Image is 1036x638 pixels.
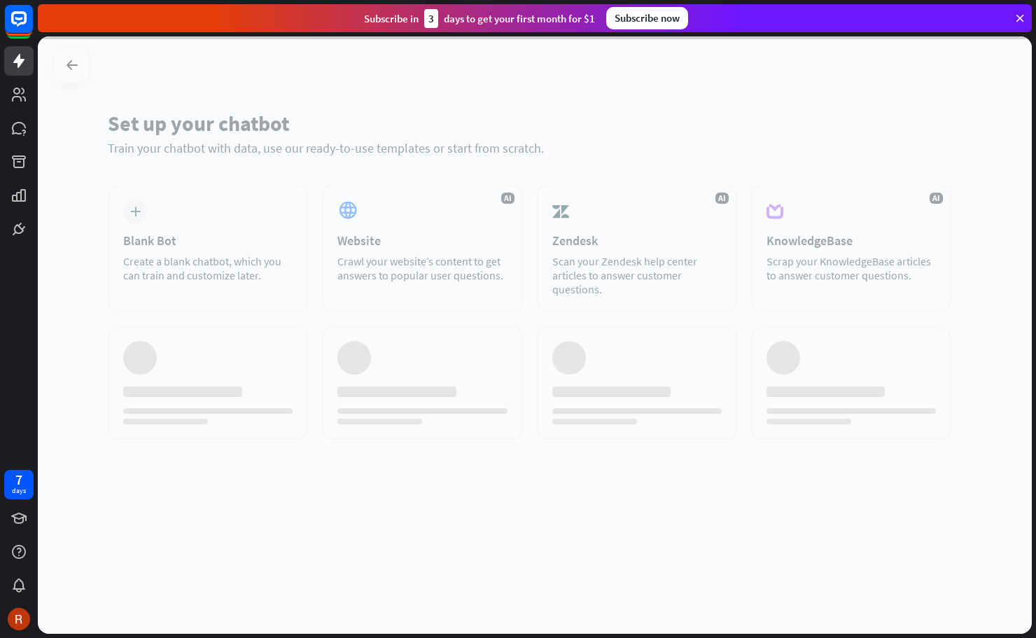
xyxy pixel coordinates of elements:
div: 3 [424,9,438,28]
div: 7 [15,473,22,486]
div: days [12,486,26,496]
div: Subscribe in days to get your first month for $1 [364,9,595,28]
a: 7 days [4,470,34,499]
div: Subscribe now [606,7,688,29]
